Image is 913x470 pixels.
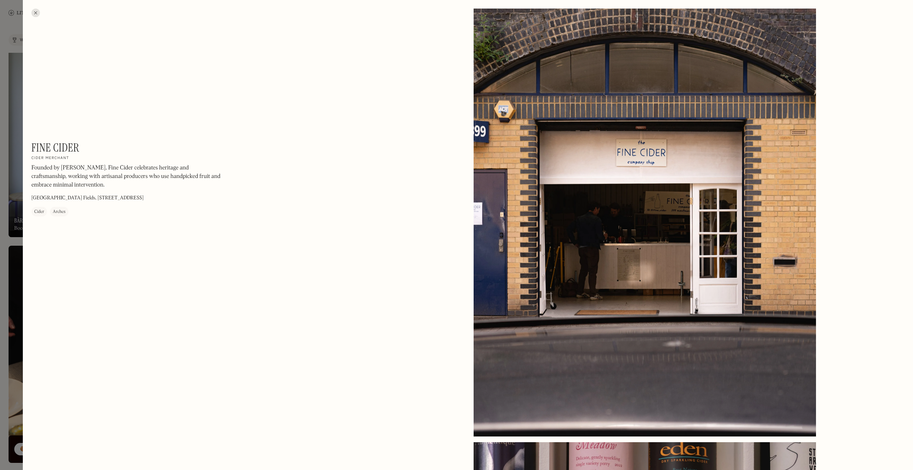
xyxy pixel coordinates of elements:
p: [GEOGRAPHIC_DATA] Fields, [STREET_ADDRESS] [31,195,144,202]
p: Founded by [PERSON_NAME], Fine Cider celebrates heritage and craftsmanship, working with artisana... [31,164,224,190]
div: Cider [34,209,44,216]
h1: Fine Cider [31,141,79,154]
div: Arches [53,209,66,216]
h2: Cider merchant [31,156,69,161]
